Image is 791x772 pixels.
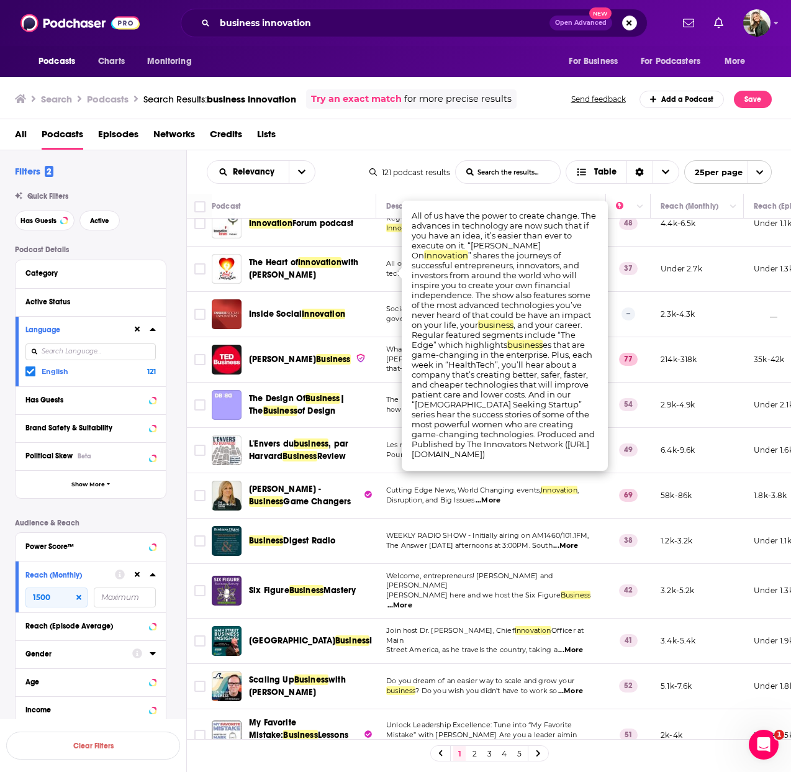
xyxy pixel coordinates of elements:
span: All of us have the power to create change. The advances in [386,259,589,268]
span: Toggle select row [194,309,206,320]
span: Disruption, and Big Issues [386,496,474,504]
span: Regular podcasts on sustainable [386,214,497,222]
span: business [507,340,543,350]
a: Search Results:business innovation [143,93,296,105]
a: The Heart ofInnovationwith [PERSON_NAME] [249,257,372,281]
span: Mistake” with [PERSON_NAME] Are you a leader aimin [386,730,577,739]
a: [GEOGRAPHIC_DATA]BusinessInsights [249,635,372,647]
div: Power Score [616,199,633,214]
button: Show More [16,470,166,498]
p: 41 [620,634,638,647]
input: Maximum [94,588,156,607]
input: Search podcasts, credits, & more... [215,13,549,33]
a: L'Envers dubusiness, par HarvardBusinessReview [249,438,372,463]
img: The Design Of Business | The Business of Design [212,390,242,420]
a: 5 [513,746,525,761]
a: Innovation Forum podcast [212,209,242,238]
p: 3.2k-5.2k [661,585,695,596]
button: Clear Filters [6,732,180,760]
span: Six Figure [249,585,289,596]
span: ? Do you wish you didn’t have to work so [415,686,557,695]
span: Toggle select row [194,681,206,692]
span: Toggle select row [194,490,206,501]
span: Business [316,354,350,365]
a: Lists [257,124,276,150]
span: business innovation [207,93,296,105]
div: Active Status [25,297,148,306]
button: Income [25,702,156,717]
span: For Business [569,53,618,70]
span: ...More [558,686,583,696]
span: | The [249,393,345,416]
span: Toggle select row [194,263,206,275]
span: business [478,320,513,330]
a: Inside SocialInnovation [249,308,345,320]
span: of Design [297,406,336,416]
h2: Choose List sort [207,160,315,184]
span: For Podcasters [641,53,700,70]
a: L'Envers du business, par Harvard Business Review [212,435,242,465]
span: My Favorite Mistake: [249,717,296,740]
span: Toggle select row [194,585,206,596]
button: Gender [25,646,132,661]
p: 6.4k-9.6k [661,445,695,455]
span: [PERSON_NAME] here and we host the Six Figure [386,591,561,599]
span: Cutting Edge News, World Changing events, [386,486,541,494]
button: Political SkewBeta [25,448,156,463]
a: [PERSON_NAME]Business [249,353,366,366]
button: Reach (Episode Average) [25,618,156,633]
button: Active Status [25,294,156,309]
p: 51 [620,729,638,741]
span: , par Harvard [249,438,348,461]
input: Minimum [25,588,88,607]
div: Search podcasts, credits, & more... [181,9,648,37]
span: Scaling Up [249,674,294,685]
span: The Design Of [249,393,305,404]
span: L'Envers du [249,438,294,449]
span: All [15,124,27,150]
a: My Favorite Mistake:BusinessLessons from Failures and Success [249,717,372,754]
img: Sarah Westall - Business Game Changers [212,481,242,511]
span: , [577,486,579,494]
span: Forum podcast [292,218,353,229]
button: Save [734,91,772,108]
span: Business [263,406,297,416]
span: ...More [387,601,412,611]
button: open menu [633,50,718,73]
span: Innovation [424,250,468,260]
button: Column Actions [726,199,741,214]
span: Inside Social [249,309,302,319]
div: Podcast [212,199,241,214]
a: Try an exact match [311,92,402,106]
span: Join host Dr. [PERSON_NAME], Chief [386,626,515,635]
p: 2.3k-4.3k [661,309,695,319]
span: Episodes [98,124,138,150]
a: 4 [498,746,510,761]
span: Podcasts [38,53,75,70]
a: Add a Podcast [640,91,725,108]
span: [GEOGRAPHIC_DATA] [249,635,335,646]
img: verified Badge [356,353,366,363]
button: Send feedback [567,94,630,104]
button: open menu [716,50,761,73]
span: Business [289,585,323,596]
div: 121 podcast results [369,168,450,177]
span: Innovation [298,257,341,268]
div: Reach (Monthly) [661,199,718,214]
span: es that are game-changing in the enterprise. Plus, each week in “HealthTech”, you’ll hear about a... [412,340,595,459]
span: Innovation [515,626,551,635]
button: open menu [289,161,315,183]
img: Inside Social Innovation [212,299,242,329]
p: __ [754,309,777,319]
img: Podchaser - Follow, Share and Rate Podcasts [20,11,140,35]
h2: Choose View [566,160,679,184]
span: Toggle select row [194,399,206,411]
span: Toggle select row [194,218,206,229]
a: TED Business [212,345,242,375]
p: Under 2.7k [661,263,702,274]
span: Business [561,591,590,599]
a: Charts [90,50,132,73]
span: business [294,438,328,449]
